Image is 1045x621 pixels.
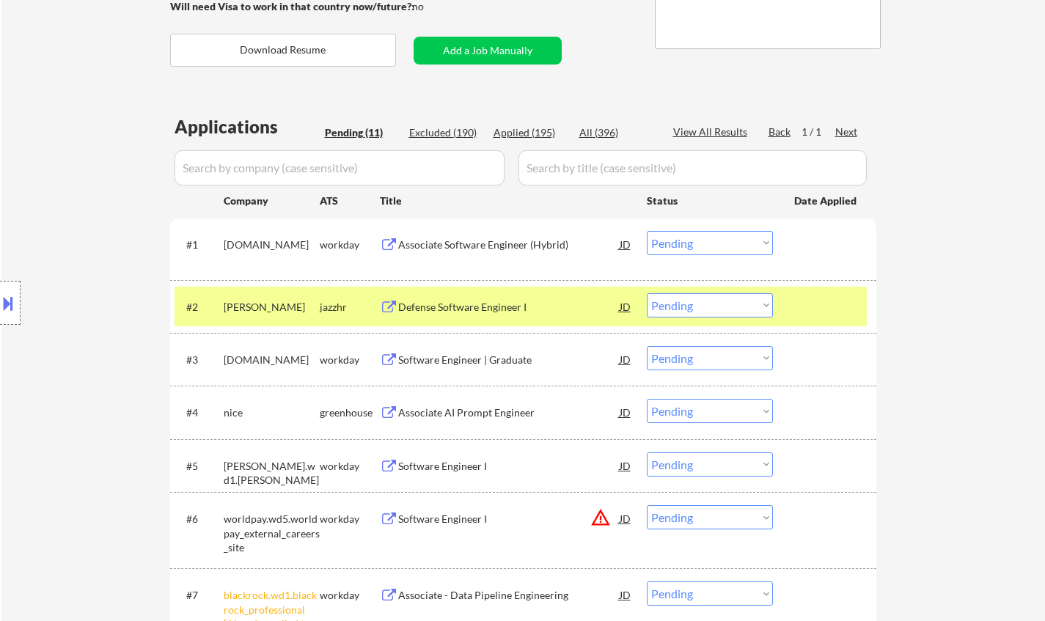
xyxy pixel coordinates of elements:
div: Title [380,194,633,208]
div: [PERSON_NAME].wd1.[PERSON_NAME] [224,459,320,488]
div: greenhouse [320,405,380,420]
div: JD [618,346,633,372]
input: Search by title (case sensitive) [518,150,867,185]
div: ATS [320,194,380,208]
div: Applied (195) [494,125,567,140]
div: Software Engineer | Graduate [398,353,620,367]
div: [DOMAIN_NAME] [224,238,320,252]
div: Software Engineer I [398,459,620,474]
div: Pending (11) [325,125,398,140]
div: JD [618,581,633,608]
div: JD [618,452,633,479]
input: Search by company (case sensitive) [175,150,505,185]
div: Associate Software Engineer (Hybrid) [398,238,620,252]
div: Software Engineer I [398,512,620,526]
div: Date Applied [794,194,859,208]
div: #6 [186,512,212,526]
div: #7 [186,588,212,603]
div: JD [618,293,633,320]
div: Next [835,125,859,139]
div: Status [647,187,773,213]
div: JD [618,231,633,257]
div: workday [320,238,380,252]
div: JD [618,399,633,425]
button: Add a Job Manually [414,37,562,65]
div: worldpay.wd5.worldpay_external_careers_site [224,512,320,555]
div: Defense Software Engineer I [398,300,620,315]
div: Company [224,194,320,208]
div: Associate AI Prompt Engineer [398,405,620,420]
div: jazzhr [320,300,380,315]
div: workday [320,588,380,603]
div: workday [320,459,380,474]
button: Download Resume [170,34,396,67]
div: [PERSON_NAME] [224,300,320,315]
button: warning_amber [590,507,611,528]
div: JD [618,505,633,532]
div: 1 / 1 [802,125,835,139]
div: Excluded (190) [409,125,483,140]
div: Associate - Data Pipeline Engineering [398,588,620,603]
div: workday [320,353,380,367]
div: View All Results [673,125,752,139]
div: workday [320,512,380,526]
div: Back [769,125,792,139]
div: All (396) [579,125,653,140]
div: nice [224,405,320,420]
div: [DOMAIN_NAME] [224,353,320,367]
